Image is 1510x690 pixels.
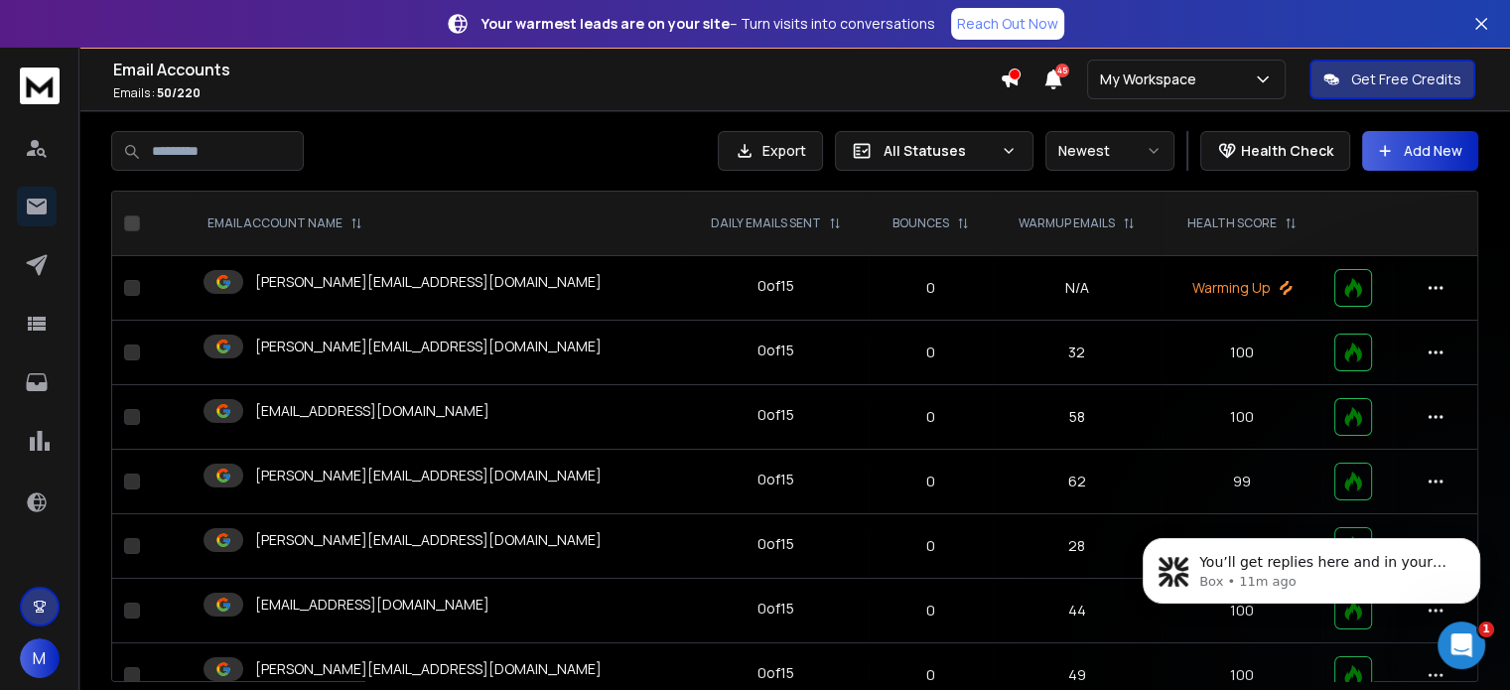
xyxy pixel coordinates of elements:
iframe: Intercom notifications message [1113,496,1510,636]
p: [PERSON_NAME][EMAIL_ADDRESS][DOMAIN_NAME] [255,530,602,550]
p: Reach Out Now [957,14,1058,34]
p: 0 [881,601,981,621]
p: [EMAIL_ADDRESS][DOMAIN_NAME] [255,401,489,421]
p: 0 [881,472,981,491]
button: Newest [1045,131,1174,171]
p: – Turn visits into conversations [481,14,935,34]
p: [EMAIL_ADDRESS][DOMAIN_NAME] [255,595,489,615]
iframe: Intercom live chat [1438,621,1485,669]
td: 99 [1162,450,1322,514]
td: 100 [1162,385,1322,450]
p: HEALTH SCORE [1187,215,1277,231]
p: 0 [881,278,981,298]
p: 0 [881,407,981,427]
div: 0 of 15 [757,534,794,554]
button: M [20,638,60,678]
p: DAILY EMAILS SENT [711,215,821,231]
p: [PERSON_NAME][EMAIL_ADDRESS][DOMAIN_NAME] [255,659,602,679]
div: 0 of 15 [757,276,794,296]
td: 28 [993,514,1162,579]
span: 50 / 220 [157,84,201,101]
div: 0 of 15 [757,405,794,425]
div: 0 of 15 [757,341,794,360]
p: BOUNCES [892,215,949,231]
p: 0 [881,343,981,362]
p: Health Check [1241,141,1333,161]
p: [PERSON_NAME][EMAIL_ADDRESS][DOMAIN_NAME] [255,272,602,292]
span: 1 [1478,621,1494,637]
p: Emails : [113,85,1000,101]
div: 0 of 15 [757,599,794,619]
p: Get Free Credits [1351,69,1461,89]
td: 62 [993,450,1162,514]
strong: Your warmest leads are on your site [481,14,730,33]
button: Get Free Credits [1309,60,1475,99]
p: My Workspace [1100,69,1204,89]
p: WARMUP EMAILS [1019,215,1115,231]
span: 45 [1055,64,1069,77]
td: 58 [993,385,1162,450]
p: 0 [881,536,981,556]
div: 0 of 15 [757,663,794,683]
h1: Email Accounts [113,58,1000,81]
button: Export [718,131,823,171]
a: Reach Out Now [951,8,1064,40]
p: 0 [881,665,981,685]
td: 100 [1162,321,1322,385]
td: N/A [993,256,1162,321]
p: All Statuses [884,141,993,161]
button: Health Check [1200,131,1350,171]
img: logo [20,68,60,104]
p: Warming Up [1173,278,1310,298]
button: Add New [1362,131,1478,171]
div: EMAIL ACCOUNT NAME [207,215,362,231]
div: 0 of 15 [757,470,794,489]
p: [PERSON_NAME][EMAIL_ADDRESS][DOMAIN_NAME] [255,466,602,485]
p: [PERSON_NAME][EMAIL_ADDRESS][DOMAIN_NAME] [255,337,602,356]
td: 44 [993,579,1162,643]
td: 32 [993,321,1162,385]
